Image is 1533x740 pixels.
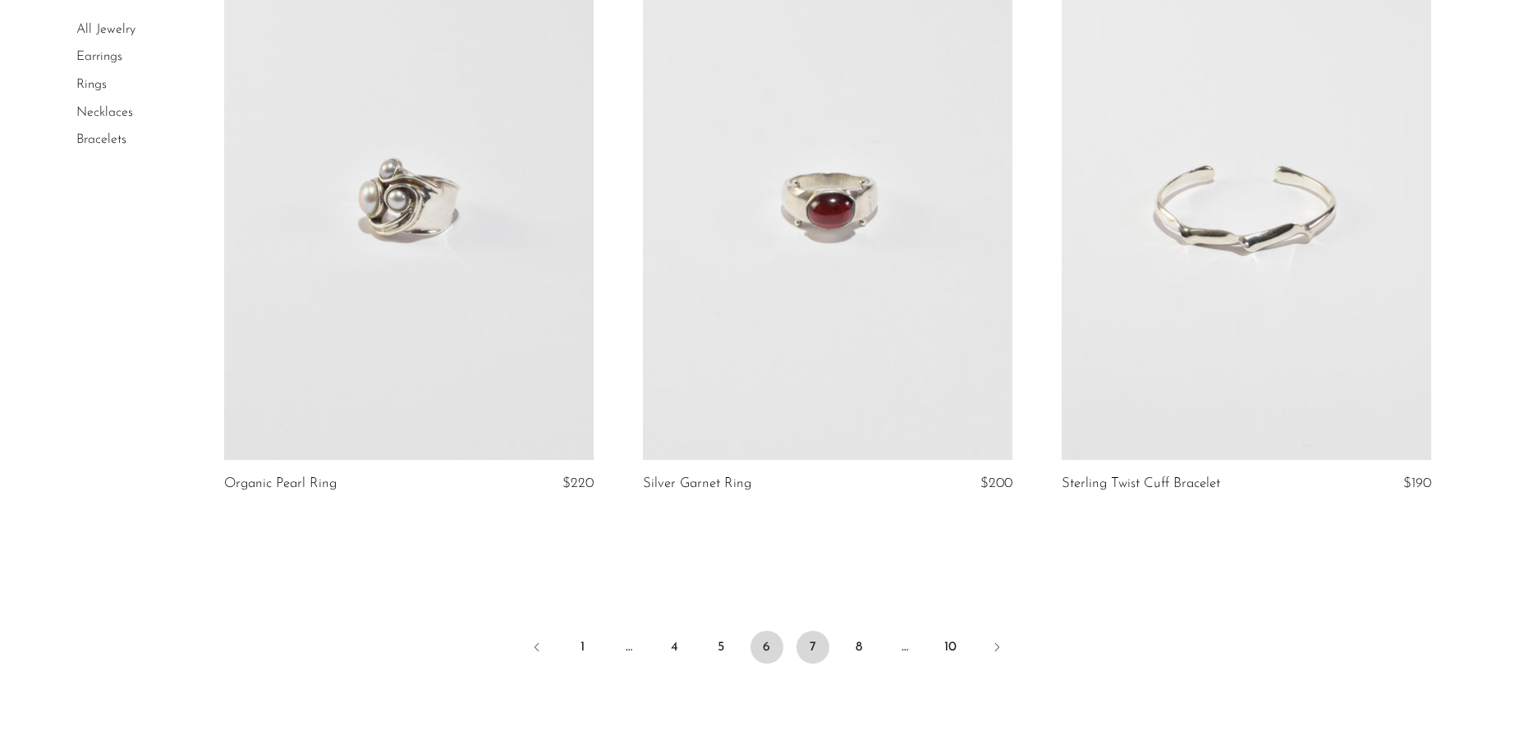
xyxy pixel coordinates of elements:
span: … [888,631,921,664]
a: 4 [659,631,691,664]
a: Next [980,631,1013,667]
span: $190 [1403,476,1431,490]
span: $220 [562,476,594,490]
a: 1 [567,631,599,664]
a: Organic Pearl Ring [224,476,337,491]
a: Sterling Twist Cuff Bracelet [1062,476,1220,491]
a: Earrings [76,51,122,64]
span: 6 [750,631,783,664]
a: Bracelets [76,133,126,146]
a: Rings [76,78,107,91]
a: Previous [521,631,553,667]
a: All Jewelry [76,23,135,36]
a: 5 [705,631,737,664]
a: 10 [934,631,967,664]
a: 8 [842,631,875,664]
a: 7 [796,631,829,664]
a: Necklaces [76,106,133,119]
span: … [613,631,645,664]
span: $200 [980,476,1012,490]
a: Silver Garnet Ring [643,476,751,491]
